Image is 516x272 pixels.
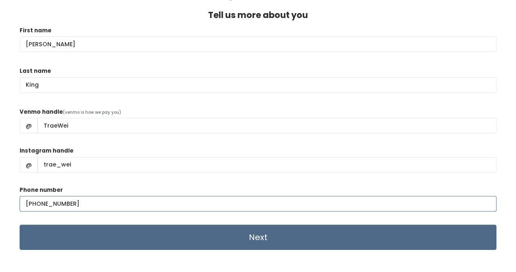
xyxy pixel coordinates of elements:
[20,67,51,75] label: Last name
[208,10,308,20] h4: Tell us more about you
[38,118,496,133] input: handle
[63,109,121,115] span: (venmo is how we pay you)
[20,147,73,155] label: Instagram handle
[20,186,63,194] label: Phone number
[20,27,51,35] label: First name
[20,108,63,116] label: Venmo handle
[20,196,496,211] input: (___) ___-____
[20,157,38,173] span: @
[38,157,496,173] input: handle
[20,225,496,250] input: Next
[20,118,38,133] span: @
